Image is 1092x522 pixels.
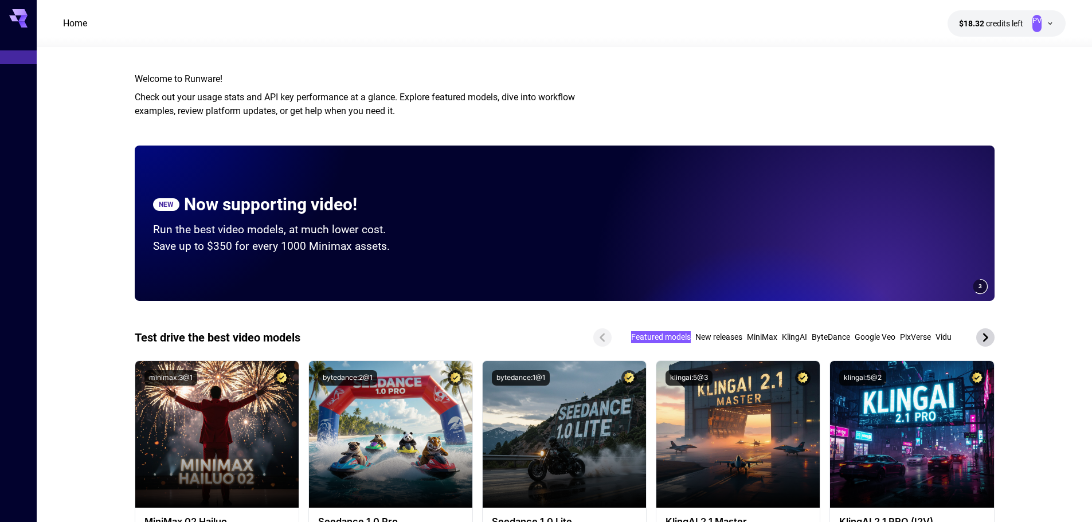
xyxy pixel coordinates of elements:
[839,370,886,386] button: klingai:5@2
[318,370,377,386] button: bytedance:2@1
[986,19,1023,28] span: credits left
[63,17,87,30] nav: breadcrumb
[855,332,895,342] span: Google Veo
[492,370,550,386] button: bytedance:1@1
[274,370,289,386] button: Certified Model – Vetted for best performance and includes a commercial license.
[855,331,895,343] div: Google Veo
[135,72,995,86] h3: Welcome to Runware!
[695,332,742,342] span: New releases
[153,238,420,255] p: Save up to $350 for every 1000 Minimax assets.
[782,331,807,343] div: KlingAI
[656,361,820,508] img: alt
[812,332,850,342] span: ByteDance
[631,331,691,343] div: Featured models
[782,332,807,342] span: KlingAI
[969,370,985,386] button: Certified Model – Vetted for best performance and includes a commercial license.
[666,370,713,386] button: klingai:5@3
[900,332,931,342] span: PixVerse
[135,329,300,346] p: Test drive the best video models
[309,361,472,508] img: alt
[812,331,850,343] div: ByteDance
[948,10,1066,37] button: $18.32242PV
[63,17,87,30] a: Home
[900,331,931,343] div: PixVerse
[959,18,1023,30] div: $18.32242
[695,331,742,343] div: New releases
[144,370,197,386] button: minimax:3@1
[747,332,777,342] span: MiniMax
[1032,15,1042,32] div: PV
[830,361,993,508] img: alt
[959,19,986,28] span: $18.32
[979,282,982,291] span: 3
[795,370,811,386] button: Certified Model – Vetted for best performance and includes a commercial license.
[135,92,575,116] span: Check out your usage stats and API key performance at a glance. Explore featured models, dive int...
[153,222,420,238] p: Run the best video models, at much lower cost.
[936,331,952,343] div: Vidu
[631,332,691,342] span: Featured models
[747,331,777,343] div: MiniMax
[448,370,463,386] button: Certified Model – Vetted for best performance and includes a commercial license.
[621,370,637,386] button: Certified Model – Vetted for best performance and includes a commercial license.
[483,361,646,508] img: alt
[159,199,174,210] p: NEW
[936,332,952,342] span: Vidu
[184,191,357,217] p: Now supporting video!
[135,361,299,508] img: alt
